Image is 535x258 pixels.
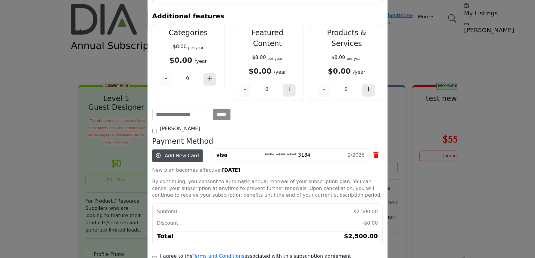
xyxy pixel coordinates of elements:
[157,208,177,215] p: Subtotal
[347,57,362,61] sub: per year
[348,152,365,158] h5: 2/2026
[353,69,365,75] span: /year
[152,137,383,146] h4: Payment Method
[274,69,286,75] span: /year
[328,67,351,75] b: $0.00
[157,220,178,226] p: Discount
[249,67,272,75] b: $0.00
[268,57,283,61] sub: per year
[286,85,292,94] h4: +
[365,85,372,94] h4: +
[160,125,200,132] p: [PERSON_NAME]
[207,74,213,83] h4: +
[194,58,207,64] span: /year
[152,178,383,198] p: By continuing, you consent to automatic annual renewal of your subscription plan. You can cancel ...
[283,84,296,97] button: +
[203,73,216,86] button: +
[345,86,348,93] p: 0
[186,75,189,82] p: 0
[216,152,227,159] h3: visa
[170,56,192,65] b: $0.00
[362,220,378,226] p: -$0.00
[188,46,204,50] sub: per year
[266,86,269,93] p: 0
[165,153,199,158] span: Add New Card
[173,44,187,49] span: $8.00
[331,54,345,60] span: $8.00
[152,149,203,162] button: Add New Card
[152,11,224,21] h3: Additional features
[237,27,298,49] p: Featured Content
[316,27,378,49] p: Products & Services
[362,84,375,97] button: +
[222,167,240,173] strong: [DATE]
[152,167,383,174] p: New plan becomes effective:
[157,232,174,241] h5: Total
[353,208,378,215] p: $2,500.00
[157,27,219,38] p: Categories
[344,232,378,241] h5: $2,500.00
[252,54,266,60] span: $8.00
